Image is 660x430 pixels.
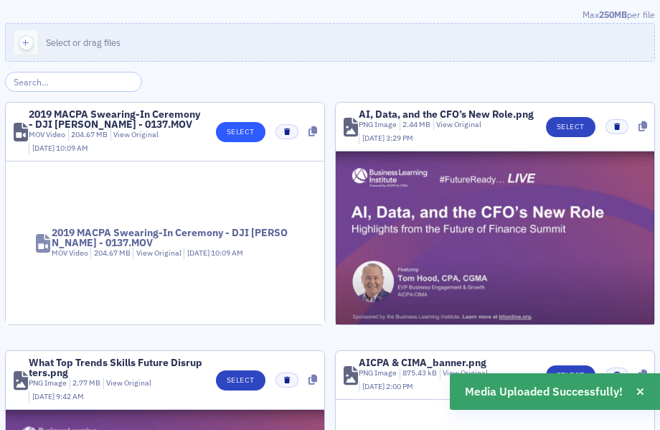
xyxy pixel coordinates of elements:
[386,133,413,143] span: 3:29 PM
[436,119,481,129] a: View Original
[187,248,211,258] span: [DATE]
[29,378,67,389] div: PNG Image
[386,381,413,391] span: 2:00 PM
[29,357,206,378] div: What Top Trends Skills Future Disrupters.png
[359,368,397,379] div: PNG Image
[90,248,131,259] div: 204.67 MB
[32,143,56,153] span: [DATE]
[70,378,101,389] div: 2.77 MB
[443,368,488,378] a: View Original
[136,248,181,258] a: View Original
[29,129,65,141] div: MOV Video
[216,370,265,391] button: Select
[56,143,88,153] span: 10:09 AM
[400,368,438,379] div: 875.43 kB
[546,117,595,137] button: Select
[32,391,56,401] span: [DATE]
[465,383,623,401] span: Media Uploaded Successfully!
[113,129,159,139] a: View Original
[599,9,627,20] span: 250MB
[5,23,655,62] button: Select or drag files
[46,37,121,48] span: Select or drag files
[52,248,88,259] div: MOV Video
[362,381,386,391] span: [DATE]
[29,109,206,129] div: 2019 MACPA Swearing-In Ceremony - DJI [PERSON_NAME] - 0137.MOV
[56,391,84,401] span: 9:42 AM
[359,119,397,131] div: PNG Image
[52,228,294,248] div: 2019 MACPA Swearing-In Ceremony - DJI [PERSON_NAME] - 0137.MOV
[216,122,265,142] button: Select
[211,248,243,258] span: 10:09 AM
[5,72,142,92] input: Search…
[5,8,655,24] div: Max per file
[400,119,431,131] div: 2.44 MB
[362,133,386,143] span: [DATE]
[359,109,534,119] div: AI, Data, and the CFO’s New Role.png
[359,357,486,368] div: AICPA & CIMA_banner.png
[106,378,151,388] a: View Original
[68,129,108,141] div: 204.67 MB
[546,365,595,385] button: Select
